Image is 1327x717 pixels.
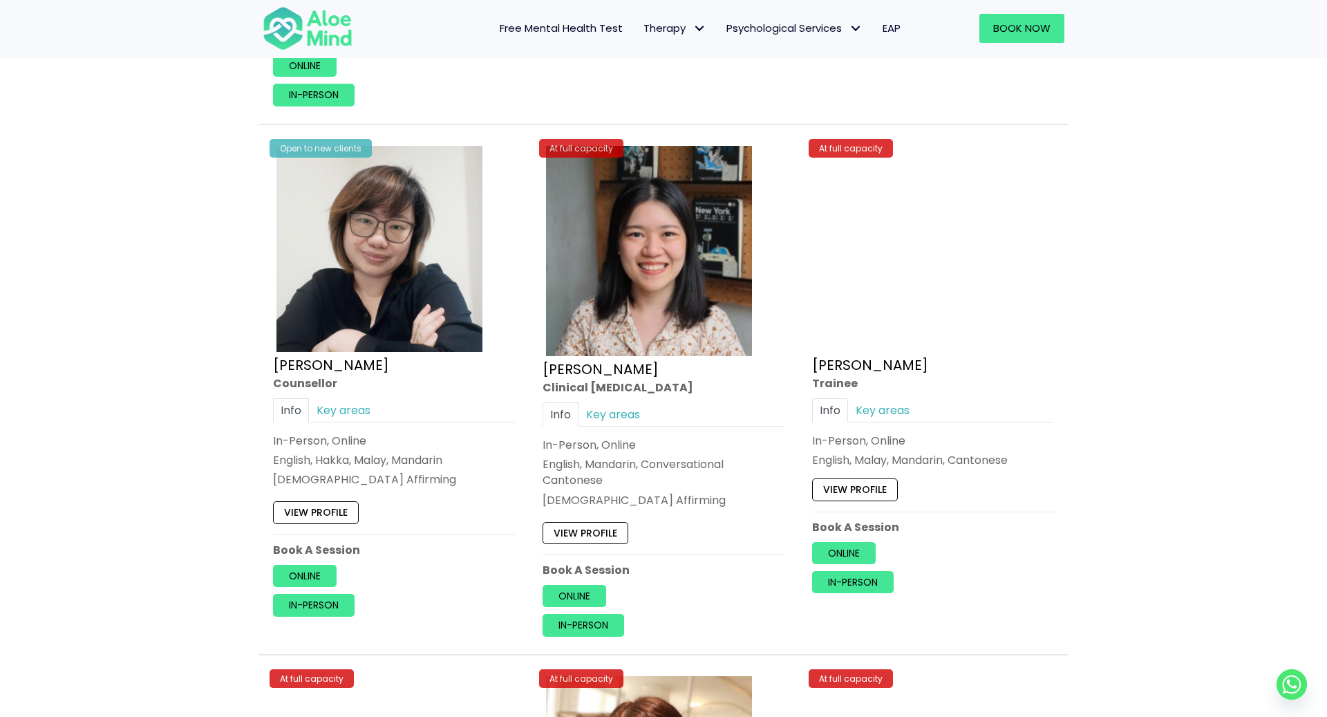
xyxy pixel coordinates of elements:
[273,398,309,422] a: Info
[845,19,865,39] span: Psychological Services: submenu
[273,565,337,587] a: Online
[809,669,893,688] div: At full capacity
[812,375,1054,391] div: Trainee
[273,55,337,77] a: Online
[543,456,784,488] p: English, Mandarin, Conversational Cantonese
[370,14,911,43] nav: Menu
[273,452,515,468] p: English, Hakka, Malay, Mandarin
[543,402,578,427] a: Info
[270,669,354,688] div: At full capacity
[273,84,355,106] a: In-person
[543,562,784,578] p: Book A Session
[273,433,515,449] div: In-Person, Online
[812,571,894,593] a: In-person
[500,21,623,35] span: Free Mental Health Test
[872,14,911,43] a: EAP
[993,21,1051,35] span: Book Now
[1277,669,1307,700] a: Whatsapp
[543,522,628,544] a: View profile
[812,355,928,374] a: [PERSON_NAME]
[543,379,784,395] div: Clinical [MEDICAL_DATA]
[883,21,901,35] span: EAP
[489,14,633,43] a: Free Mental Health Test
[812,542,876,564] a: Online
[578,402,648,427] a: Key areas
[716,14,872,43] a: Psychological ServicesPsychological Services: submenu
[546,146,752,356] img: Chen-Wen-profile-photo
[848,398,917,422] a: Key areas
[543,614,624,636] a: In-person
[633,14,716,43] a: TherapyTherapy: submenu
[543,492,784,508] div: [DEMOGRAPHIC_DATA] Affirming
[273,355,389,374] a: [PERSON_NAME]
[816,146,1022,352] img: hoong yee trainee
[273,472,515,487] div: [DEMOGRAPHIC_DATA] Affirming
[812,398,848,422] a: Info
[270,139,372,158] div: Open to new clients
[726,21,862,35] span: Psychological Services
[273,375,515,391] div: Counsellor
[543,359,659,378] a: [PERSON_NAME]
[812,478,898,501] a: View profile
[276,146,482,352] img: Yvonne crop Aloe Mind
[309,398,378,422] a: Key areas
[543,585,606,607] a: Online
[273,501,359,523] a: View profile
[812,519,1054,534] p: Book A Session
[809,139,893,158] div: At full capacity
[812,433,1054,449] div: In-Person, Online
[543,437,784,453] div: In-Person, Online
[812,452,1054,468] p: English, Malay, Mandarin, Cantonese
[273,542,515,558] p: Book A Session
[539,669,623,688] div: At full capacity
[273,594,355,616] a: In-person
[263,6,352,51] img: Aloe mind Logo
[643,21,706,35] span: Therapy
[539,139,623,158] div: At full capacity
[979,14,1064,43] a: Book Now
[689,19,709,39] span: Therapy: submenu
